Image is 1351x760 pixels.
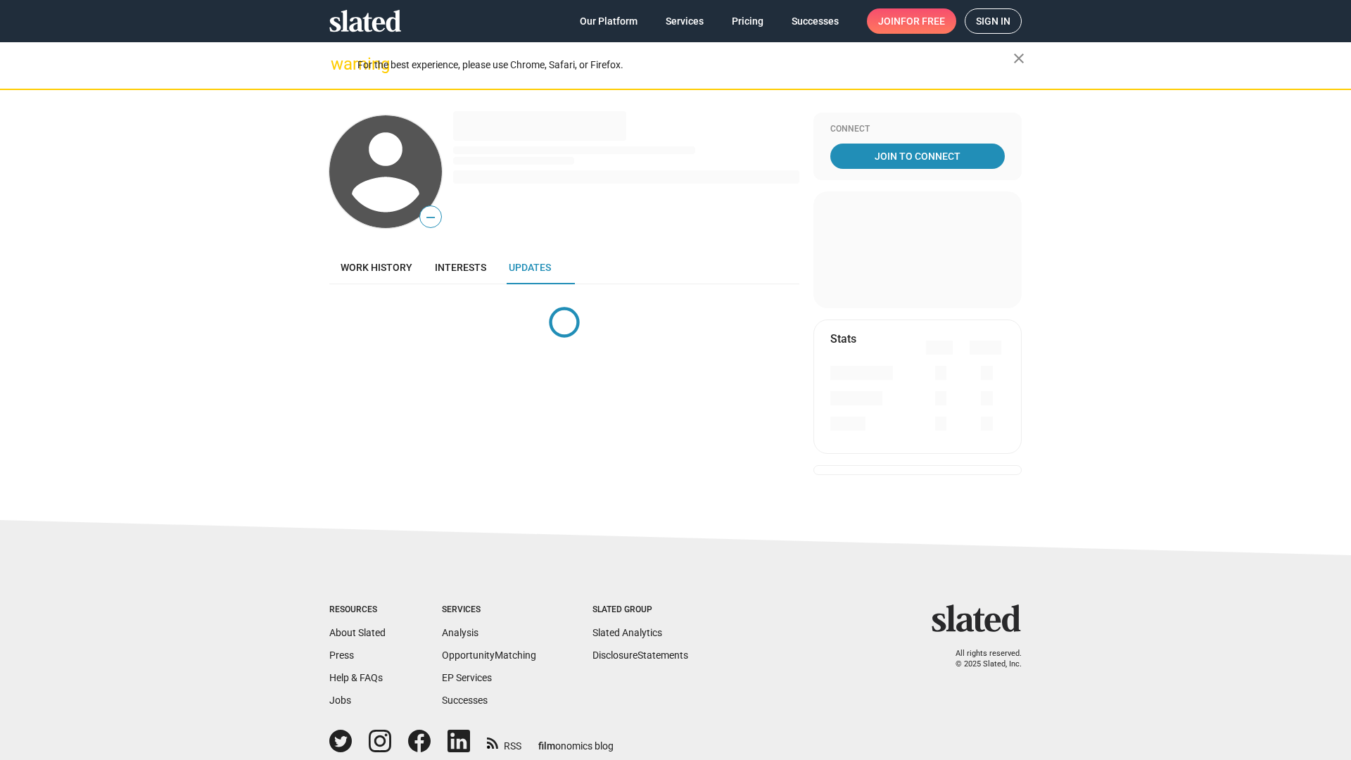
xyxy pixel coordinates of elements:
a: RSS [487,731,521,753]
div: Resources [329,604,386,616]
a: Press [329,650,354,661]
mat-card-title: Stats [830,331,856,346]
span: for free [901,8,945,34]
span: Services [666,8,704,34]
span: Interests [435,262,486,273]
a: Analysis [442,627,478,638]
a: Help & FAQs [329,672,383,683]
span: Pricing [732,8,763,34]
a: Joinfor free [867,8,956,34]
a: DisclosureStatements [592,650,688,661]
div: Services [442,604,536,616]
span: — [420,208,441,227]
a: Join To Connect [830,144,1005,169]
span: Work history [341,262,412,273]
a: Sign in [965,8,1022,34]
mat-icon: warning [331,56,348,72]
span: Sign in [976,9,1010,33]
a: Our Platform [569,8,649,34]
a: EP Services [442,672,492,683]
span: film [538,740,555,752]
div: Slated Group [592,604,688,616]
a: OpportunityMatching [442,650,536,661]
span: Join [878,8,945,34]
a: Updates [497,251,562,284]
div: Connect [830,124,1005,135]
span: Join To Connect [833,144,1002,169]
span: Our Platform [580,8,638,34]
a: Successes [780,8,850,34]
span: Updates [509,262,551,273]
a: About Slated [329,627,386,638]
a: filmonomics blog [538,728,614,753]
a: Successes [442,695,488,706]
a: Services [654,8,715,34]
a: Interests [424,251,497,284]
a: Jobs [329,695,351,706]
span: Successes [792,8,839,34]
mat-icon: close [1010,50,1027,67]
div: For the best experience, please use Chrome, Safari, or Firefox. [357,56,1013,75]
a: Work history [329,251,424,284]
a: Pricing [721,8,775,34]
a: Slated Analytics [592,627,662,638]
p: All rights reserved. © 2025 Slated, Inc. [941,649,1022,669]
